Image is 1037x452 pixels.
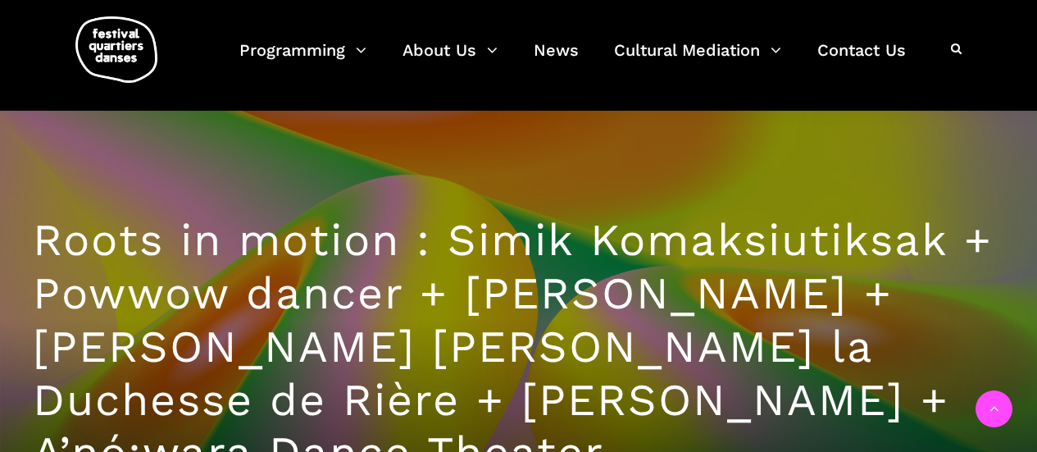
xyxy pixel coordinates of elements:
[403,36,498,84] a: About Us
[239,36,366,84] a: Programming
[817,36,906,84] a: Contact Us
[614,36,781,84] a: Cultural Mediation
[534,36,579,84] a: News
[75,16,157,83] img: logo-fqd-med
